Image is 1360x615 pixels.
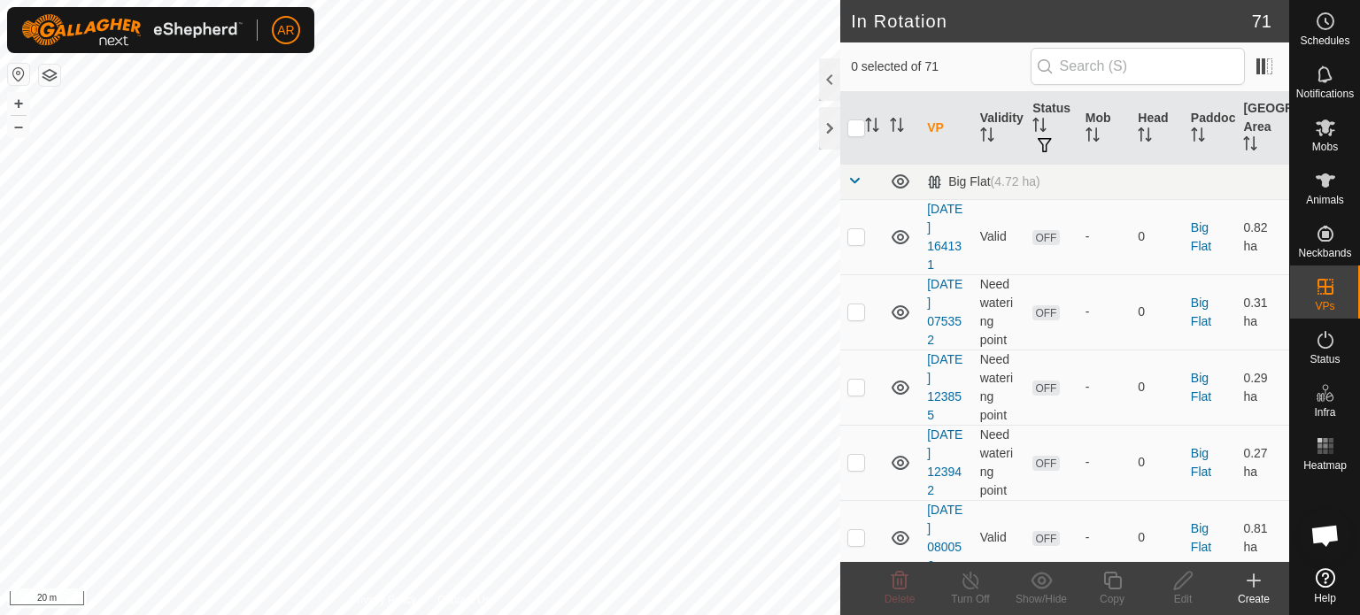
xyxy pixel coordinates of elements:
td: Valid [973,500,1026,575]
img: Gallagher Logo [21,14,243,46]
a: Big Flat [1191,220,1211,253]
p-sorticon: Activate to sort [1138,130,1152,144]
span: (4.72 ha) [991,174,1040,188]
td: 0 [1131,350,1184,425]
div: - [1086,528,1124,547]
td: 0.29 ha [1236,350,1289,425]
p-sorticon: Activate to sort [1032,120,1047,135]
div: - [1086,303,1124,321]
p-sorticon: Activate to sort [1086,130,1100,144]
span: Help [1314,593,1336,603]
a: Big Flat [1191,521,1211,554]
p-sorticon: Activate to sort [890,120,904,135]
div: - [1086,453,1124,472]
div: - [1086,378,1124,396]
a: Help [1290,561,1360,611]
span: Neckbands [1298,248,1351,258]
td: 0.27 ha [1236,425,1289,500]
span: 0 selected of 71 [851,58,1030,76]
td: 0.82 ha [1236,199,1289,274]
td: Need watering point [973,274,1026,350]
th: Validity [973,92,1026,165]
th: Head [1131,92,1184,165]
a: [DATE] 123855 [927,352,962,422]
td: 0.81 ha [1236,500,1289,575]
div: Big Flat [927,174,1040,189]
span: Status [1310,354,1340,365]
a: [DATE] 080056 [927,503,962,573]
span: Heatmap [1303,460,1347,471]
span: Infra [1314,407,1335,418]
span: OFF [1032,531,1059,546]
span: 71 [1252,8,1271,35]
span: Notifications [1296,88,1354,99]
h2: In Rotation [851,11,1252,32]
p-sorticon: Activate to sort [1191,130,1205,144]
a: [DATE] 164131 [927,202,962,272]
th: [GEOGRAPHIC_DATA] Area [1236,92,1289,165]
td: Need watering point [973,350,1026,425]
p-sorticon: Activate to sort [865,120,879,135]
button: Reset Map [8,64,29,85]
a: Big Flat [1191,371,1211,404]
a: Contact Us [437,592,490,608]
span: AR [277,21,294,40]
div: Open chat [1299,509,1352,562]
span: OFF [1032,381,1059,396]
div: Copy [1077,591,1147,607]
td: Need watering point [973,425,1026,500]
button: – [8,116,29,137]
th: Status [1025,92,1078,165]
div: Create [1218,591,1289,607]
div: Turn Off [935,591,1006,607]
span: OFF [1032,456,1059,471]
a: [DATE] 075352 [927,277,962,347]
span: Animals [1306,195,1344,205]
a: Big Flat [1191,296,1211,328]
td: 0 [1131,274,1184,350]
td: 0 [1131,500,1184,575]
div: Edit [1147,591,1218,607]
a: Privacy Policy [351,592,417,608]
div: - [1086,227,1124,246]
button: Map Layers [39,65,60,86]
td: 0 [1131,199,1184,274]
span: Delete [885,593,916,605]
p-sorticon: Activate to sort [1243,139,1257,153]
th: Paddock [1184,92,1237,165]
div: Show/Hide [1006,591,1077,607]
button: + [8,93,29,114]
td: 0.31 ha [1236,274,1289,350]
input: Search (S) [1031,48,1245,85]
th: VP [920,92,973,165]
span: OFF [1032,305,1059,320]
a: [DATE] 123942 [927,427,962,497]
p-sorticon: Activate to sort [980,130,994,144]
td: Valid [973,199,1026,274]
a: Big Flat [1191,446,1211,479]
span: Schedules [1300,35,1349,46]
td: 0 [1131,425,1184,500]
span: Mobs [1312,142,1338,152]
th: Mob [1078,92,1132,165]
span: OFF [1032,230,1059,245]
span: VPs [1315,301,1334,311]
